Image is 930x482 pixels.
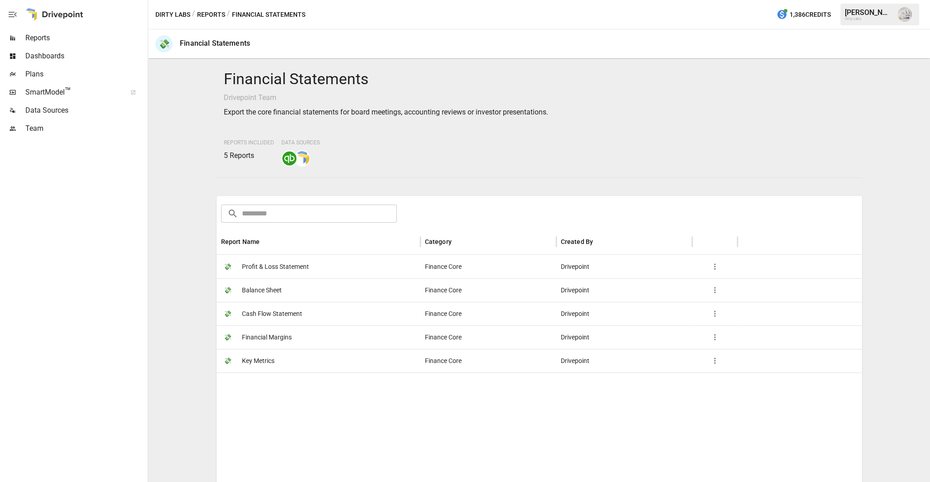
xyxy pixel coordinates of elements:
span: 💸 [221,354,235,367]
span: Key Metrics [242,349,275,372]
span: Dashboards [25,51,146,62]
button: Sort [594,235,607,248]
div: Finance Core [420,278,556,302]
span: 1,386 Credits [790,9,831,20]
span: Team [25,123,146,134]
div: Drivepoint [556,302,692,325]
span: 💸 [221,330,235,344]
div: Dirty Labs [845,17,892,21]
span: Reports [25,33,146,43]
span: SmartModel [25,87,120,98]
span: ™ [65,86,71,97]
div: Drivepoint [556,325,692,349]
h4: Financial Statements [224,70,855,89]
div: Report Name [221,238,260,245]
div: Finance Core [420,325,556,349]
button: Dirty Labs [155,9,190,20]
img: Emmanuelle Johnson [897,7,912,22]
div: Finance Core [420,302,556,325]
div: / [192,9,195,20]
span: 💸 [221,307,235,320]
div: Financial Statements [180,39,250,48]
div: Drivepoint [556,349,692,372]
img: smart model [295,151,309,166]
div: 💸 [155,35,173,52]
div: Drivepoint [556,278,692,302]
span: Data Sources [25,105,146,116]
p: 5 Reports [224,150,274,161]
div: [PERSON_NAME] [845,8,892,17]
span: Data Sources [281,139,320,146]
span: Cash Flow Statement [242,302,302,325]
span: 💸 [221,260,235,273]
span: Reports Included [224,139,274,146]
button: Sort [260,235,273,248]
p: Drivepoint Team [224,92,855,103]
div: Created By [561,238,593,245]
div: Finance Core [420,255,556,278]
div: Category [425,238,452,245]
span: Plans [25,69,146,80]
img: quickbooks [282,151,297,166]
span: 💸 [221,283,235,297]
span: Financial Margins [242,326,292,349]
span: Profit & Loss Statement [242,255,309,278]
button: Sort [453,235,465,248]
button: Reports [197,9,225,20]
span: Balance Sheet [242,279,282,302]
div: Finance Core [420,349,556,372]
div: / [227,9,230,20]
p: Export the core financial statements for board meetings, accounting reviews or investor presentat... [224,107,855,118]
button: 1,386Credits [773,6,834,23]
div: Drivepoint [556,255,692,278]
button: Emmanuelle Johnson [892,2,917,27]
